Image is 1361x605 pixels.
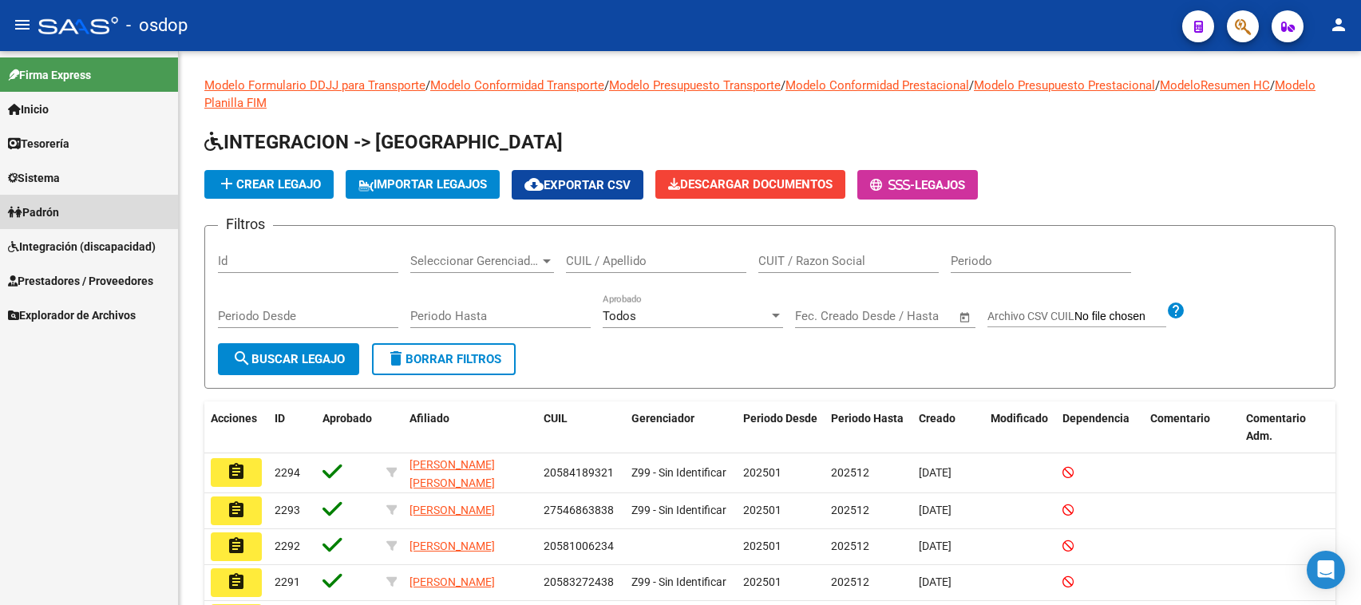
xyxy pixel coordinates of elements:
datatable-header-cell: Periodo Desde [737,401,825,454]
mat-icon: cloud_download [524,175,544,194]
datatable-header-cell: CUIL [537,401,625,454]
h3: Filtros [218,213,273,235]
span: Legajos [915,178,965,192]
datatable-header-cell: Creado [912,401,984,454]
span: [PERSON_NAME] [409,504,495,516]
span: Exportar CSV [524,178,631,192]
span: Z99 - Sin Identificar [631,504,726,516]
span: Borrar Filtros [386,352,501,366]
datatable-header-cell: Aprobado [316,401,380,454]
span: [DATE] [919,575,952,588]
span: Todos [603,309,636,323]
datatable-header-cell: Periodo Hasta [825,401,912,454]
span: 2292 [275,540,300,552]
span: Periodo Hasta [831,412,904,425]
button: Buscar Legajo [218,343,359,375]
mat-icon: add [217,174,236,193]
span: 202501 [743,504,781,516]
datatable-header-cell: Acciones [204,401,268,454]
span: 202512 [831,504,869,516]
span: Comentario [1150,412,1210,425]
a: Modelo Conformidad Prestacional [785,78,969,93]
a: ModeloResumen HC [1160,78,1270,93]
button: Exportar CSV [512,170,643,200]
span: Descargar Documentos [668,177,833,192]
datatable-header-cell: Dependencia [1056,401,1144,454]
span: 202512 [831,575,869,588]
span: Tesorería [8,135,69,152]
span: 202501 [743,575,781,588]
button: -Legajos [857,170,978,200]
span: Acciones [211,412,257,425]
datatable-header-cell: Comentario Adm. [1240,401,1335,454]
span: CUIL [544,412,568,425]
span: [DATE] [919,504,952,516]
span: Seleccionar Gerenciador [410,254,540,268]
button: Descargar Documentos [655,170,845,199]
span: Sistema [8,169,60,187]
button: Crear Legajo [204,170,334,199]
span: Buscar Legajo [232,352,345,366]
button: Borrar Filtros [372,343,516,375]
span: - osdop [126,8,188,43]
span: Explorador de Archivos [8,306,136,324]
input: Fecha fin [874,309,952,323]
span: 202512 [831,540,869,552]
span: INTEGRACION -> [GEOGRAPHIC_DATA] [204,131,563,153]
span: [PERSON_NAME] [409,540,495,552]
span: Inicio [8,101,49,118]
mat-icon: delete [386,349,406,368]
span: Z99 - Sin Identificar [631,466,726,479]
span: Firma Express [8,66,91,84]
span: Modificado [991,412,1048,425]
span: Archivo CSV CUIL [987,310,1074,322]
mat-icon: assignment [227,536,246,556]
a: Modelo Presupuesto Prestacional [974,78,1155,93]
span: Z99 - Sin Identificar [631,575,726,588]
span: 27546863838 [544,504,614,516]
span: Dependencia [1062,412,1130,425]
span: Crear Legajo [217,177,321,192]
input: Fecha inicio [795,309,860,323]
datatable-header-cell: Gerenciador [625,401,737,454]
mat-icon: menu [13,15,32,34]
a: Modelo Formulario DDJJ para Transporte [204,78,425,93]
mat-icon: assignment [227,462,246,481]
datatable-header-cell: Modificado [984,401,1056,454]
button: IMPORTAR LEGAJOS [346,170,500,199]
span: IMPORTAR LEGAJOS [358,177,487,192]
span: - [870,178,915,192]
span: 2294 [275,466,300,479]
span: Gerenciador [631,412,694,425]
span: [DATE] [919,540,952,552]
div: Open Intercom Messenger [1307,551,1345,589]
span: [PERSON_NAME] [PERSON_NAME] [409,458,495,489]
span: 2293 [275,504,300,516]
span: Aprobado [322,412,372,425]
datatable-header-cell: ID [268,401,316,454]
mat-icon: search [232,349,251,368]
span: Afiliado [409,412,449,425]
a: Modelo Presupuesto Transporte [609,78,781,93]
mat-icon: person [1329,15,1348,34]
span: 202512 [831,466,869,479]
span: ID [275,412,285,425]
datatable-header-cell: Afiliado [403,401,537,454]
input: Archivo CSV CUIL [1074,310,1166,324]
span: [DATE] [919,466,952,479]
span: Integración (discapacidad) [8,238,156,255]
datatable-header-cell: Comentario [1144,401,1240,454]
span: 20584189321 [544,466,614,479]
mat-icon: assignment [227,500,246,520]
span: [PERSON_NAME] [409,575,495,588]
span: Padrón [8,204,59,221]
a: Modelo Conformidad Transporte [430,78,604,93]
mat-icon: help [1166,301,1185,320]
span: 20583272438 [544,575,614,588]
mat-icon: assignment [227,572,246,591]
span: 2291 [275,575,300,588]
span: 202501 [743,466,781,479]
button: Open calendar [956,308,975,326]
span: Creado [919,412,955,425]
span: Comentario Adm. [1246,412,1306,443]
